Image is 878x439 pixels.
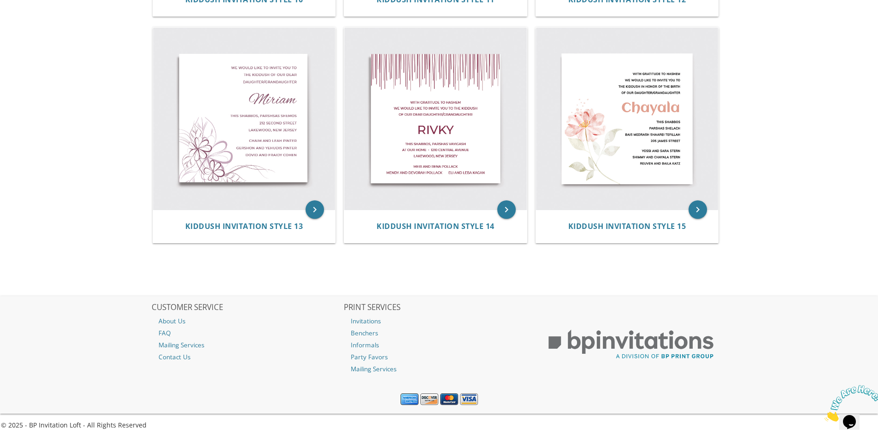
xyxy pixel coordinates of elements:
h2: CUSTOMER SERVICE [152,303,342,312]
a: Kiddush Invitation Style 13 [185,222,303,231]
img: Visa [460,393,478,405]
a: Mailing Services [344,363,535,375]
a: Kiddush Invitation Style 15 [568,222,686,231]
span: Kiddush Invitation Style 13 [185,221,303,231]
a: keyboard_arrow_right [306,200,324,219]
h2: PRINT SERVICES [344,303,535,312]
span: Kiddush Invitation Style 15 [568,221,686,231]
a: Benchers [344,327,535,339]
img: BP Print Group [536,322,726,368]
img: MasterCard [440,393,458,405]
a: Contact Us [152,351,342,363]
a: keyboard_arrow_right [689,200,707,219]
a: Mailing Services [152,339,342,351]
a: Informals [344,339,535,351]
a: keyboard_arrow_right [497,200,516,219]
a: Party Favors [344,351,535,363]
img: Kiddush Invitation Style 13 [153,28,336,210]
img: Discover [420,393,438,405]
a: Invitations [344,315,535,327]
img: Chat attention grabber [4,4,61,40]
a: About Us [152,315,342,327]
span: Kiddush Invitation Style 14 [377,221,495,231]
img: Kiddush Invitation Style 14 [344,28,527,210]
img: American Express [401,393,418,405]
a: FAQ [152,327,342,339]
img: Kiddush Invitation Style 15 [536,28,719,210]
a: Kiddush Invitation Style 14 [377,222,495,231]
iframe: chat widget [821,381,878,425]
